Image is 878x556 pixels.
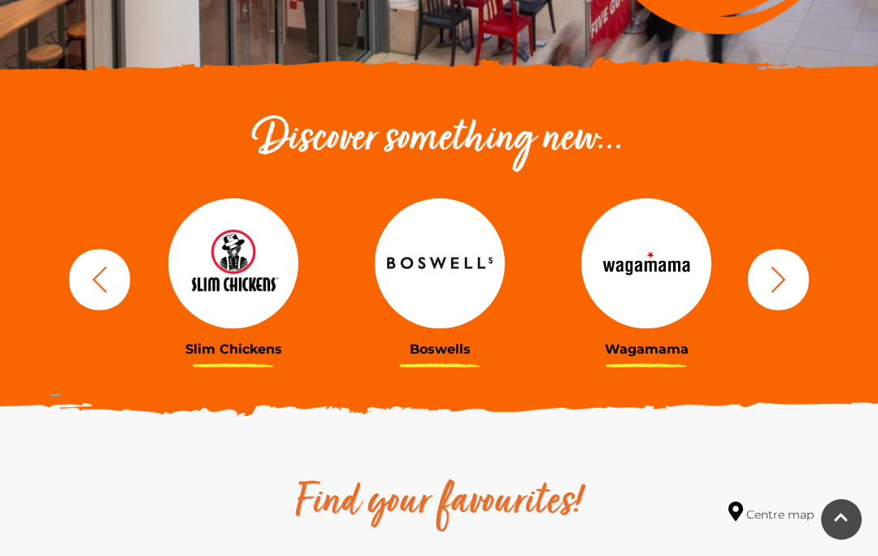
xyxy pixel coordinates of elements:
[349,341,531,357] h3: Boswells
[142,341,324,357] h3: Slim Chickens
[191,477,687,529] h2: Find your favourites!
[555,341,737,357] h3: Wagamama
[555,198,737,357] a: Wagamama
[349,198,531,357] a: Boswells
[728,502,814,523] a: Centre map
[61,114,817,166] h2: Discover something new...
[142,198,324,357] a: Slim Chickens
